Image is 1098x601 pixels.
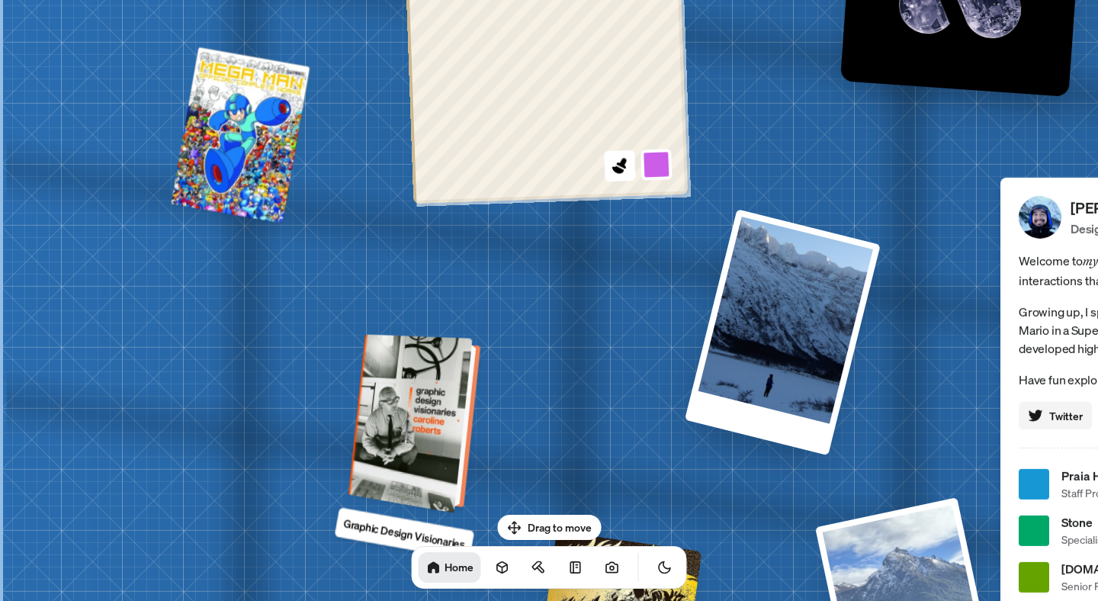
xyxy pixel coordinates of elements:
button: Toggle Theme [650,552,680,583]
a: Home [419,552,481,583]
span: Twitter [1049,407,1083,423]
h1: Home [445,560,474,574]
a: Twitter [1019,402,1092,429]
img: Profile Picture [1019,196,1061,239]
